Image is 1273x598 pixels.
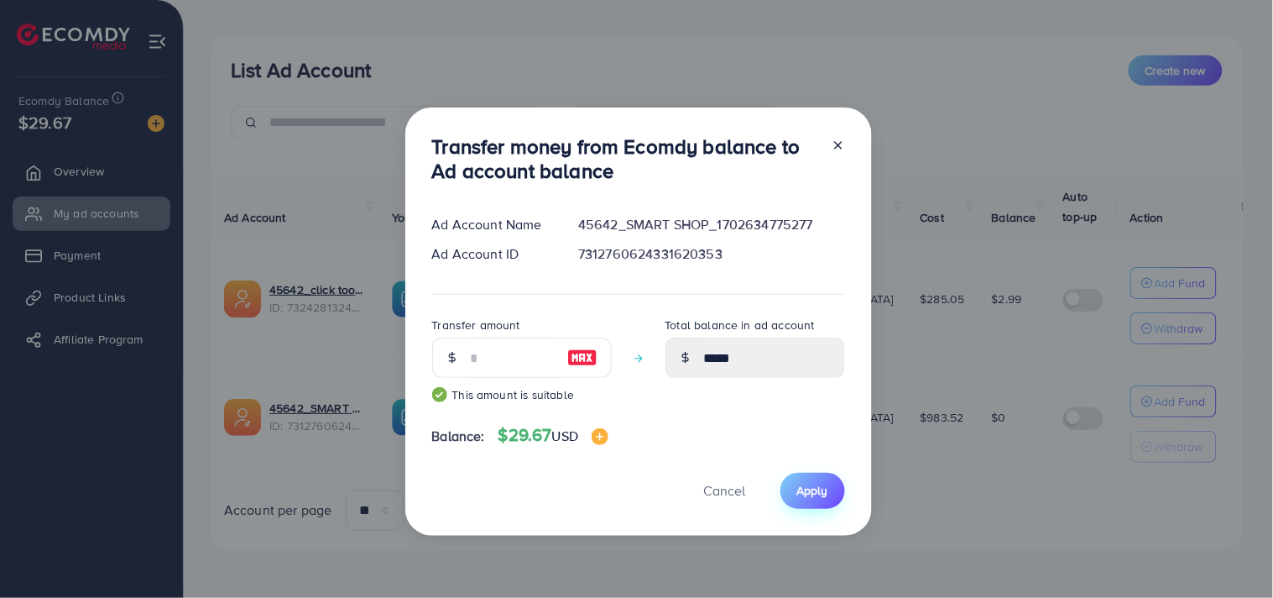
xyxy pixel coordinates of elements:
[797,482,828,499] span: Apply
[552,427,578,445] span: USD
[1202,522,1260,585] iframe: Chat
[565,215,858,234] div: 45642_SMART SHOP_1702634775277
[592,428,608,445] img: image
[432,386,612,403] small: This amount is suitable
[704,481,746,500] span: Cancel
[432,317,520,333] label: Transfer amount
[498,425,608,446] h4: $29.67
[432,387,447,402] img: guide
[419,244,566,264] div: Ad Account ID
[665,317,815,333] label: Total balance in ad account
[780,473,845,509] button: Apply
[432,427,485,446] span: Balance:
[567,348,597,368] img: image
[565,244,858,264] div: 7312760624331620353
[419,215,566,234] div: Ad Account Name
[683,473,767,509] button: Cancel
[432,134,818,183] h3: Transfer money from Ecomdy balance to Ad account balance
